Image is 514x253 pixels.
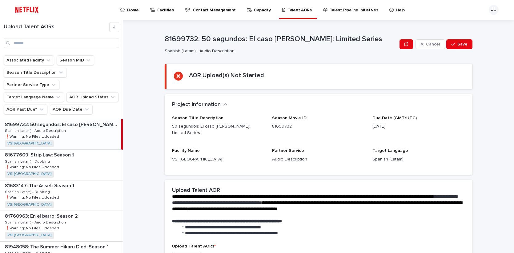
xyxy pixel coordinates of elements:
span: Cancel [426,42,440,46]
span: Season Movie ID [272,116,307,120]
span: Season Title Description [172,116,223,120]
p: Spanish (Latam) - Dubbing [5,189,51,194]
button: AOR Due Date [50,105,93,114]
span: Facility Name [172,148,200,153]
a: VSI [GEOGRAPHIC_DATA] [7,141,51,146]
p: 81948058: The Summer Hikaru Died: Season 1 [5,243,110,250]
p: Spanish (Latam) - Dubbing [5,158,51,164]
span: Save [457,42,468,46]
p: 81760963: En el barro: Season 2 [5,212,79,219]
button: Target Language Name [4,92,64,102]
a: VSI [GEOGRAPHIC_DATA] [7,172,51,176]
div: JL [489,5,499,15]
span: Due Date (GMT/UTC) [372,116,417,120]
button: Season Title Description [4,68,67,77]
h1: Upload Talent AORs [4,24,109,30]
button: Season MID [57,55,94,65]
p: 81699732: 50 segundos: El caso Fernando Báez Sosa: Limited Series [5,121,120,128]
button: AOR Past Due? [4,105,47,114]
input: Search [4,38,119,48]
p: Audio Description [272,156,365,163]
p: Spanish (Latam) - Audio Description [5,219,67,225]
p: 81699732 [272,123,365,130]
p: 81677609: Strip Law: Season 1 [5,151,75,158]
button: AOR Upload Status [66,92,118,102]
p: 81699732: 50 segundos: El caso [PERSON_NAME]: Limited Series [165,35,397,44]
p: Spanish (Latam) - Audio Description [5,128,67,133]
p: ❗️Warning: No Files Uploaded [5,225,60,231]
a: VSI [GEOGRAPHIC_DATA] [7,233,51,237]
p: ❗️Warning: No Files Uploaded [5,164,60,169]
span: Target Language [372,148,408,153]
p: 50 segundos: El caso [PERSON_NAME]: Limited Series [172,123,265,136]
button: Project Information [172,101,227,108]
button: Save [446,39,472,49]
p: ❗️Warning: No Files Uploaded [5,194,60,200]
span: Partner Service [272,148,304,153]
h2: AOR Upload(s) Not Started [189,72,264,79]
h2: Upload Talent AOR [172,187,220,194]
span: Upload Talent AORs [172,244,216,248]
button: Associated Facility [4,55,54,65]
p: VSI [GEOGRAPHIC_DATA] [172,156,265,163]
h2: Project Information [172,101,221,108]
p: ❗️Warning: No Files Uploaded [5,133,60,139]
p: Spanish (Latam) [372,156,465,163]
p: Spanish (Latam) - Audio Description [165,49,395,54]
a: VSI [GEOGRAPHIC_DATA] [7,203,51,207]
img: ifQbXi3ZQGMSEF7WDB7W [12,4,42,16]
button: Partner Service Type [4,80,59,90]
button: Cancel [416,39,445,49]
p: [DATE] [372,123,465,130]
p: 81683147: The Asset: Season 1 [5,182,75,189]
